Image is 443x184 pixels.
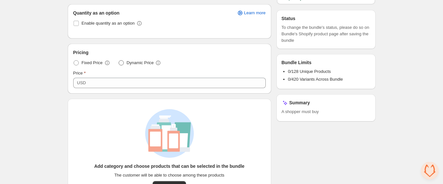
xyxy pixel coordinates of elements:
[244,10,265,16] span: Learn more
[421,162,438,179] a: Open chat
[82,60,103,66] span: Fixed Price
[114,172,225,178] span: The customer will be able to choose among these products
[233,8,269,17] a: Learn more
[289,99,310,106] h3: Summary
[288,69,331,74] span: 0/128 Unique Products
[82,21,135,26] span: Enable quantity as an option
[77,80,86,86] div: USD
[94,163,245,169] h3: Add category and choose products that can be selected in the bundle
[282,59,312,66] h3: Bundle Limits
[282,24,370,44] span: To change the bundle's status, please do so on Bundle's Shopify product page after saving the bundle
[127,60,154,66] span: Dynamic Price
[73,49,88,56] span: Pricing
[73,10,120,16] span: Quantity as an option
[282,15,296,22] h3: Status
[288,77,343,82] span: 0/420 Variants Across Bundle
[282,109,370,115] span: A shopper must buy
[73,70,86,76] label: Price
